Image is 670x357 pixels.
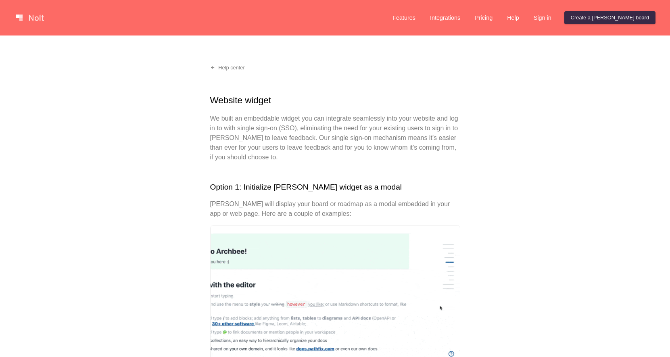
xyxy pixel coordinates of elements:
[527,11,558,24] a: Sign in
[210,182,460,193] h2: Option 1: Initialize [PERSON_NAME] widget as a modal
[204,61,251,74] a: Help center
[210,114,460,162] p: We built an embeddable widget you can integrate seamlessly into your website and log in to with s...
[564,11,655,24] a: Create a [PERSON_NAME] board
[210,94,460,107] h1: Website widget
[501,11,526,24] a: Help
[210,199,460,219] p: [PERSON_NAME] will display your board or roadmap as a modal embedded in your app or web page. Her...
[468,11,499,24] a: Pricing
[386,11,422,24] a: Features
[424,11,467,24] a: Integrations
